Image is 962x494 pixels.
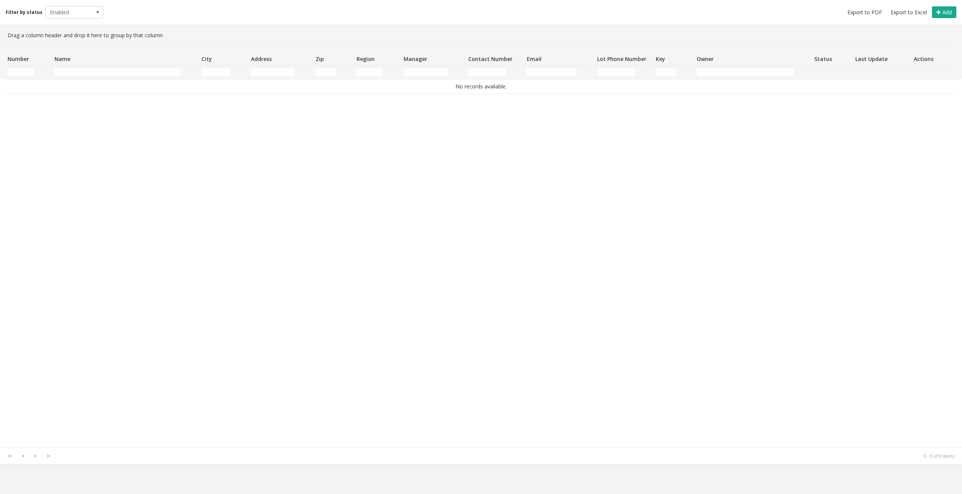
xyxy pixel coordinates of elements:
td: Email Filter [523,65,594,79]
input: Lot Phone Number Filter [597,68,635,76]
span: Enabled [46,6,92,18]
td: Manager Filter [401,65,465,79]
td: Contact Number Filter [465,65,523,79]
span: Lot Phone Number [597,55,646,62]
button: Export to Excel [888,7,930,18]
span: Key [656,55,665,62]
td: Status Filter [811,65,852,79]
span: Name [54,55,70,62]
span: City [201,55,212,62]
td: Name Filter [51,65,198,79]
span: Add [942,9,952,16]
span: Region [357,55,375,62]
input: Region Filter [357,68,383,76]
button: Add [932,6,956,18]
input: Manager Filter [404,68,448,76]
span: Last Update [855,55,888,62]
input: Number Filter [8,68,34,76]
span: Zip [316,55,324,62]
input: Zip Filter [315,68,336,76]
th: Actions [911,43,952,65]
input: Email Filter [526,68,576,76]
div: Drag a column header and drop it here to group by that column [5,28,957,43]
button: Export to PDF [844,7,885,18]
input: Contact Number Filter [468,68,506,76]
span: Number [8,55,29,62]
td: Lot Phone Number Filter [594,65,653,79]
input: Name Filter [54,68,181,76]
input: Owner Filter [697,68,794,76]
input: Key Filter [656,68,676,76]
kendo-pager-info: 0 - 0 of 0 items [60,453,954,459]
td: Region Filter [354,65,401,79]
span: Export to PDF [847,9,882,16]
td: Key Filter [653,65,694,79]
span: Export to Excel [891,9,927,16]
span: Contact Number [468,55,513,62]
td: Actions Filter [911,65,952,79]
td: Last Update Filter [852,65,911,79]
span: Manager [404,55,427,62]
td: Owner Filter [694,65,811,79]
input: Address Filter [251,68,295,76]
td: Number Filter [5,65,51,79]
span: Email [527,55,542,62]
td: Address Filter [248,65,313,79]
span: Owner [697,55,714,62]
input: City Filter [201,68,230,76]
label: Filter by status [6,9,42,16]
td: No records available. [5,79,957,94]
td: City Filter [198,65,248,79]
td: Zip Filter [312,65,353,79]
span: Address [251,55,272,62]
th: Status [811,43,852,65]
